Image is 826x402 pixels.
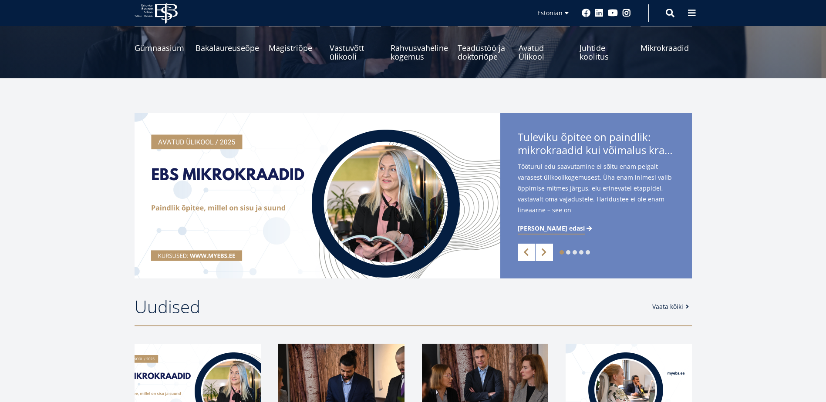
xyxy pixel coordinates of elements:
span: Gümnaasium [135,44,186,52]
span: Rahvusvaheline kogemus [391,44,448,61]
a: Facebook [582,9,590,17]
a: Avatud Ülikool [519,26,570,61]
h2: Uudised [135,296,644,318]
a: Vastuvõtt ülikooli [330,26,381,61]
a: Next [536,244,553,261]
a: 1 [560,250,564,255]
span: Vastuvõtt ülikooli [330,44,381,61]
span: Mikrokraadid [641,44,692,52]
a: Juhtide koolitus [580,26,631,61]
img: a [135,113,500,278]
span: [PERSON_NAME] edasi [518,224,585,233]
span: Juhtide koolitus [580,44,631,61]
a: Vaata kõiki [652,302,692,311]
a: Rahvusvaheline kogemus [391,26,448,61]
span: Tuleviku õpitee on paindlik: [518,131,674,159]
a: Teadustöö ja doktoriõpe [458,26,509,61]
a: [PERSON_NAME] edasi [518,224,593,233]
a: 3 [573,250,577,255]
a: Youtube [608,9,618,17]
a: Instagram [622,9,631,17]
a: Gümnaasium [135,26,186,61]
span: Teadustöö ja doktoriõpe [458,44,509,61]
span: Tööturul edu saavutamine ei sõltu enam pelgalt varasest ülikoolikogemusest. Üha enam inimesi vali... [518,161,674,229]
span: Magistriõpe [269,44,320,52]
a: Magistriõpe [269,26,320,61]
span: Bakalaureuseõpe [196,44,259,52]
span: mikrokraadid kui võimalus kraadini jõudmiseks [518,144,674,157]
a: 2 [566,250,570,255]
a: Bakalaureuseõpe [196,26,259,61]
a: 4 [579,250,583,255]
span: Avatud Ülikool [519,44,570,61]
a: Mikrokraadid [641,26,692,61]
a: Linkedin [595,9,603,17]
a: Previous [518,244,535,261]
a: 5 [586,250,590,255]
